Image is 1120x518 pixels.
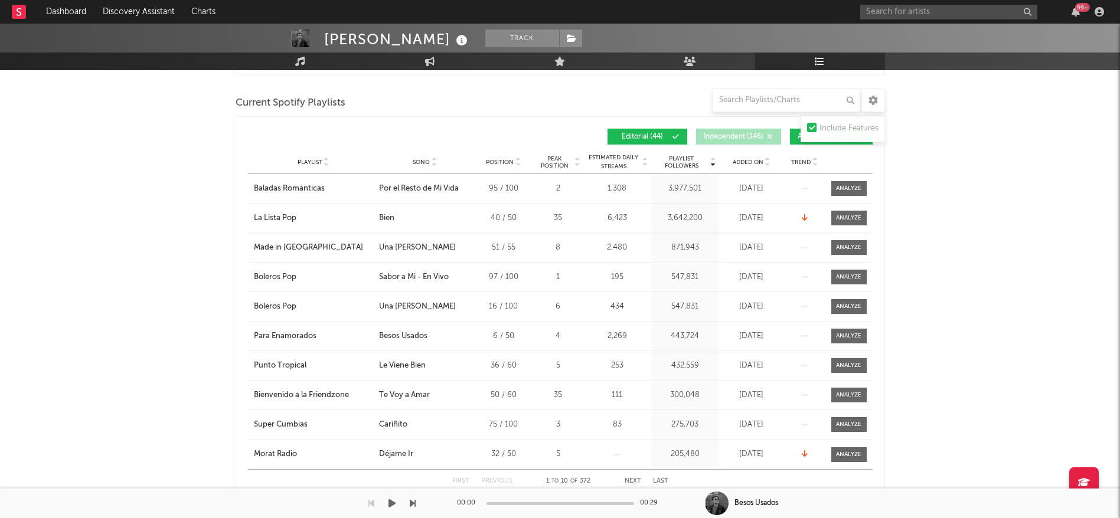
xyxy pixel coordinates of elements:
[722,301,781,313] div: [DATE]
[254,448,373,460] a: Morat Radio
[254,419,373,431] a: Super Cumbias
[379,448,413,460] div: Déjame Ir
[654,212,716,224] div: 3,642,200
[379,271,449,283] div: Sabor a Mi - En Vivo
[254,271,296,283] div: Boleros Pop
[654,330,716,342] div: 443,724
[586,212,648,224] div: 6,423
[457,496,481,510] div: 00:00
[254,301,373,313] a: Boleros Pop
[722,448,781,460] div: [DATE]
[615,133,670,140] span: Editorial ( 44 )
[254,212,296,224] div: La Lista Pop
[654,183,716,195] div: 3,977,501
[722,330,781,342] div: [DATE]
[733,159,763,166] span: Added On
[254,183,325,195] div: Baladas Románticas
[254,419,308,431] div: Super Cumbias
[654,448,716,460] div: 205,480
[536,183,580,195] div: 2
[254,242,373,254] a: Made in [GEOGRAPHIC_DATA]
[654,301,716,313] div: 547,831
[254,271,373,283] a: Boleros Pop
[536,419,580,431] div: 3
[254,301,296,313] div: Boleros Pop
[551,478,559,484] span: to
[654,155,709,169] span: Playlist Followers
[477,301,530,313] div: 16 / 100
[654,242,716,254] div: 871,943
[640,496,664,510] div: 00:29
[477,419,530,431] div: 75 / 100
[570,478,577,484] span: of
[654,360,716,372] div: 432,559
[254,360,306,372] div: Punto Tropical
[722,271,781,283] div: [DATE]
[379,360,426,372] div: Le Viene Bien
[586,271,648,283] div: 195
[379,301,456,313] div: Una [PERSON_NAME]
[791,159,811,166] span: Trend
[586,389,648,401] div: 111
[722,419,781,431] div: [DATE]
[481,478,512,484] button: Previous
[536,212,580,224] div: 35
[734,498,778,509] div: Besos Usados
[477,242,530,254] div: 51 / 55
[798,133,855,140] span: Algorithmic ( 328 )
[477,389,530,401] div: 50 / 60
[477,360,530,372] div: 36 / 60
[790,129,873,145] button: Algorithmic(328)
[254,183,373,195] a: Baladas Románticas
[254,212,373,224] a: La Lista Pop
[586,301,648,313] div: 434
[654,389,716,401] div: 300,048
[413,159,430,166] span: Song
[254,389,373,401] a: Bienvenido a la Friendzone
[625,478,641,484] button: Next
[722,183,781,195] div: [DATE]
[254,389,349,401] div: Bienvenido a la Friendzone
[722,242,781,254] div: [DATE]
[477,448,530,460] div: 32 / 50
[536,330,580,342] div: 4
[586,183,648,195] div: 1,308
[485,29,559,47] button: Track
[254,330,373,342] a: Para Enamorados
[536,360,580,372] div: 5
[586,330,648,342] div: 2,269
[536,474,601,489] div: 1 10 372
[536,271,580,283] div: 1
[379,183,459,195] div: Por el Resto de Mi Vida
[379,242,456,254] div: Una [PERSON_NAME]
[819,122,879,136] div: Include Features
[536,155,573,169] span: Peak Position
[254,360,373,372] a: Punto Tropical
[254,330,316,342] div: Para Enamorados
[722,212,781,224] div: [DATE]
[713,88,860,112] input: Search Playlists/Charts
[536,301,580,313] div: 6
[477,183,530,195] div: 95 / 100
[477,212,530,224] div: 40 / 50
[586,153,641,171] span: Estimated Daily Streams
[536,389,580,401] div: 35
[452,478,469,484] button: First
[654,271,716,283] div: 547,831
[586,242,648,254] div: 2,480
[477,330,530,342] div: 6 / 50
[298,159,322,166] span: Playlist
[379,212,394,224] div: Bien
[324,29,471,49] div: [PERSON_NAME]
[860,5,1037,19] input: Search for artists
[486,159,514,166] span: Position
[1075,3,1090,12] div: 99 +
[379,389,430,401] div: Te Voy a Amar
[586,360,648,372] div: 253
[379,330,427,342] div: Besos Usados
[722,389,781,401] div: [DATE]
[696,129,781,145] button: Independent(146)
[1072,7,1080,17] button: 99+
[254,448,297,460] div: Morat Radio
[536,448,580,460] div: 5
